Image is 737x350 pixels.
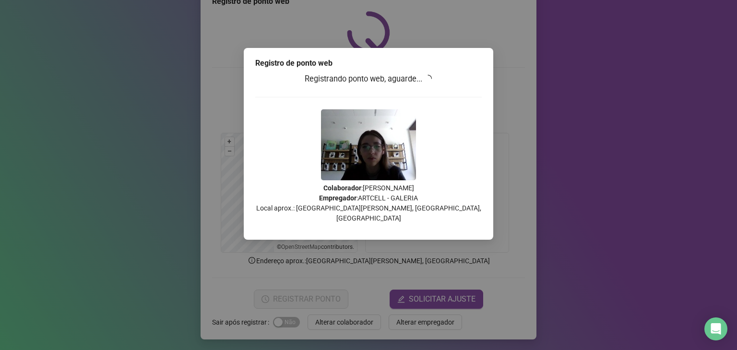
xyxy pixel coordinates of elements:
div: Open Intercom Messenger [704,317,727,340]
h3: Registrando ponto web, aguarde... [255,73,482,85]
strong: Colaborador [323,184,361,192]
img: 2Q== [321,109,416,180]
span: loading [424,74,433,83]
strong: Empregador [319,194,357,202]
p: : [PERSON_NAME] : ARTCELL - GALERIA Local aprox.: [GEOGRAPHIC_DATA][PERSON_NAME], [GEOGRAPHIC_DAT... [255,183,482,223]
div: Registro de ponto web [255,58,482,69]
